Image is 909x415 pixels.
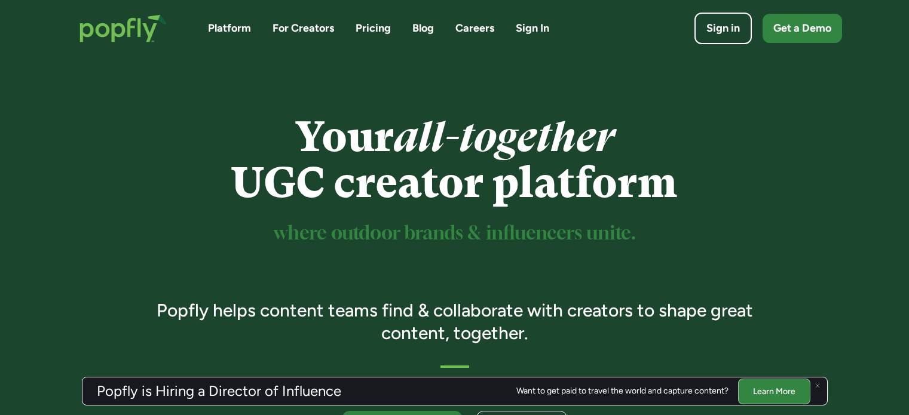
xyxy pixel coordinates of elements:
[516,386,729,396] div: Want to get paid to travel the world and capture content?
[139,114,770,206] h1: Your UGC creator platform
[68,2,179,54] a: home
[738,378,810,404] a: Learn More
[694,13,752,44] a: Sign in
[706,21,740,36] div: Sign in
[97,384,341,398] h3: Popfly is Hiring a Director of Influence
[516,21,549,36] a: Sign In
[394,113,614,161] em: all-together
[139,299,770,344] h3: Popfly helps content teams find & collaborate with creators to shape great content, together.
[356,21,391,36] a: Pricing
[412,21,434,36] a: Blog
[274,225,636,243] sup: where outdoor brands & influencers unite.
[208,21,251,36] a: Platform
[763,14,842,43] a: Get a Demo
[273,21,334,36] a: For Creators
[455,21,494,36] a: Careers
[773,21,831,36] div: Get a Demo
